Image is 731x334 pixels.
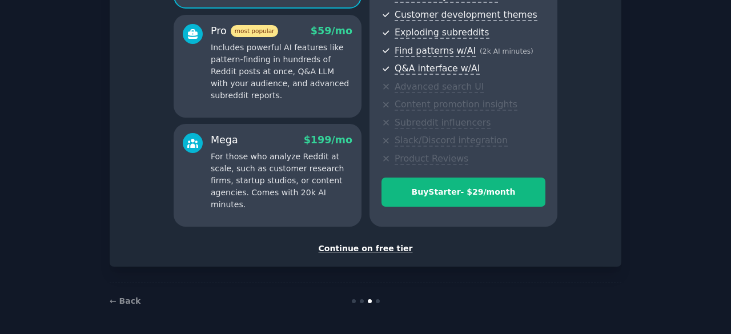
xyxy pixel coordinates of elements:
[381,178,545,207] button: BuyStarter- $29/month
[122,243,609,255] div: Continue on free tier
[395,153,468,165] span: Product Reviews
[480,47,533,55] span: ( 2k AI minutes )
[395,27,489,39] span: Exploding subreddits
[211,42,352,102] p: Includes powerful AI features like pattern-finding in hundreds of Reddit posts at once, Q&A LLM w...
[395,9,537,21] span: Customer development themes
[311,25,352,37] span: $ 59 /mo
[211,151,352,211] p: For those who analyze Reddit at scale, such as customer research firms, startup studios, or conte...
[395,135,508,147] span: Slack/Discord integration
[110,296,140,305] a: ← Back
[395,99,517,111] span: Content promotion insights
[395,45,476,57] span: Find patterns w/AI
[395,81,484,93] span: Advanced search UI
[395,63,480,75] span: Q&A interface w/AI
[211,24,278,38] div: Pro
[211,133,238,147] div: Mega
[304,134,352,146] span: $ 199 /mo
[231,25,279,37] span: most popular
[395,117,491,129] span: Subreddit influencers
[382,186,545,198] div: Buy Starter - $ 29 /month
